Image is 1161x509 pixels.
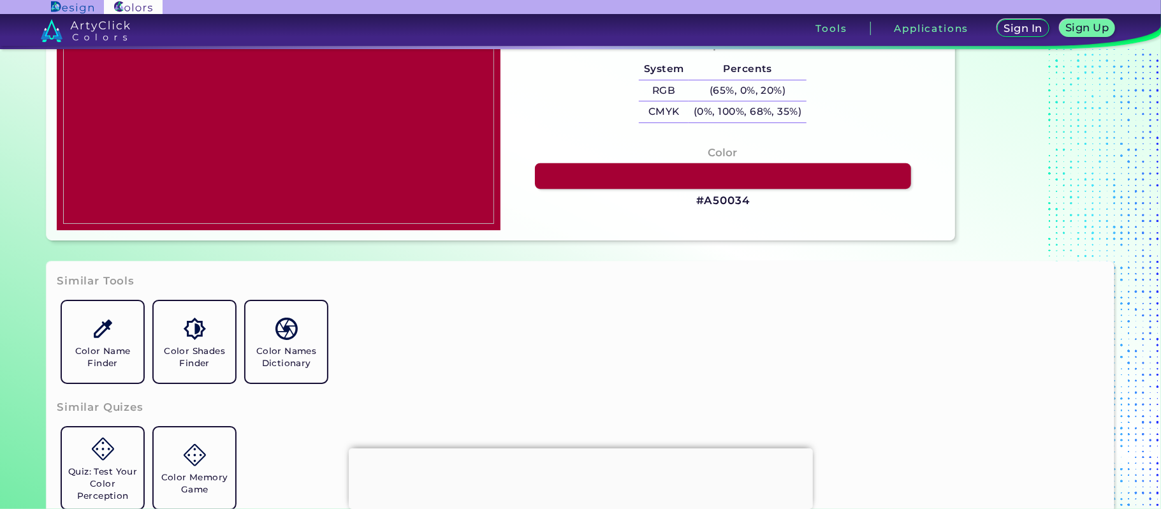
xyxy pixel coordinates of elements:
h5: (0%, 100%, 68%, 35%) [689,101,807,122]
h5: Sign Up [1068,23,1107,33]
img: icon_color_name_finder.svg [92,318,114,340]
h5: Color Name Finder [67,345,138,369]
img: ArtyClick Design logo [51,1,94,13]
a: Sign In [1000,20,1046,36]
h5: Color Names Dictionary [251,345,322,369]
h3: Similar Quizes [57,400,143,415]
h3: Applications [894,24,968,33]
h3: Similar Tools [57,274,135,289]
h5: System [639,59,689,80]
h4: Color [708,144,738,162]
h5: CMYK [639,101,689,122]
h5: RGB [639,80,689,101]
h3: #A50034 [696,193,750,209]
h5: Percents [689,59,807,80]
a: Color Names Dictionary [240,296,332,388]
h5: Color Shades Finder [159,345,230,369]
h5: Color Memory Game [159,471,230,496]
img: icon_color_shades.svg [184,318,206,340]
a: Color Name Finder [57,296,149,388]
img: icon_color_names_dictionary.svg [275,318,298,340]
img: icon_game.svg [92,438,114,460]
a: Sign Up [1062,20,1113,36]
img: icon_game.svg [184,444,206,466]
img: logo_artyclick_colors_white.svg [41,19,131,42]
h5: Quiz: Test Your Color Perception [67,466,138,502]
h5: (65%, 0%, 20%) [689,80,807,101]
a: Color Shades Finder [149,296,240,388]
h5: Sign In [1006,24,1041,33]
iframe: Advertisement [349,448,813,506]
h3: Tools [815,24,847,33]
